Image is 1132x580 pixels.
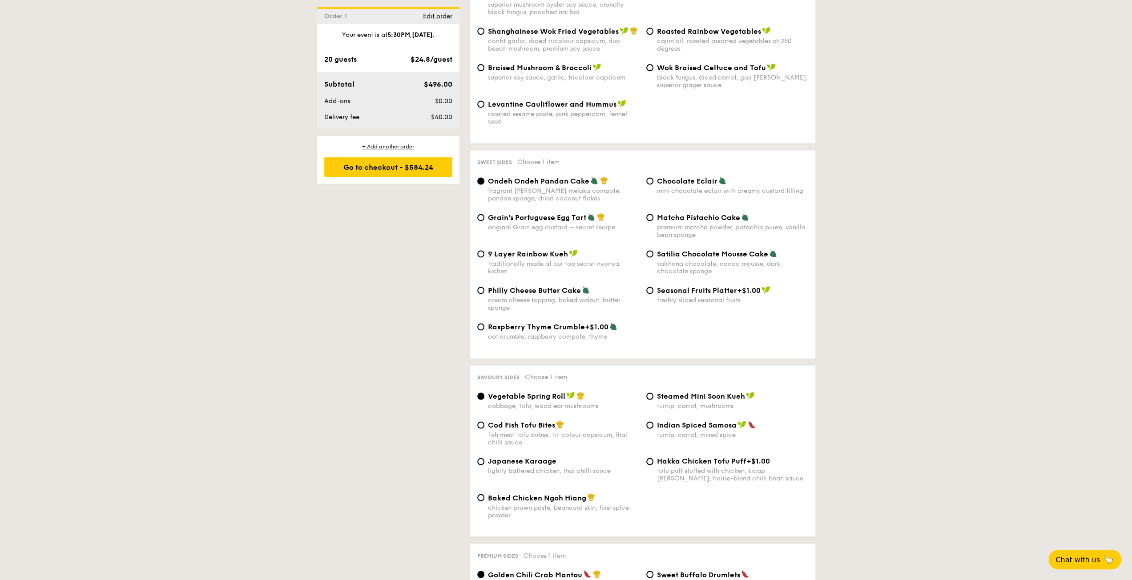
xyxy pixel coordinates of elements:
span: Braised Mushroom & Broccoli [488,64,592,72]
div: black fungus, diced carrot, goji [PERSON_NAME], superior ginger sauce [657,74,808,89]
div: cajun oil, roasted assorted vegetables at 250 degrees [657,37,808,52]
div: fragrant [PERSON_NAME] melaka compote, pandan sponge, dried coconut flakes [488,187,639,202]
div: cream cheese topping, baked walnut, butter sponge [488,296,639,312]
div: Your event is at , . [324,31,452,47]
span: +$1.00 [737,286,761,295]
span: $496.00 [423,80,452,88]
span: Wok Braised Celtuce and Tofu [657,64,766,72]
span: Add-ons [324,97,350,105]
span: Ondeh Ondeh Pandan Cake [488,177,589,185]
div: turnip, carrot, mixed spice [657,431,808,439]
span: Choose 1 item [524,552,566,559]
div: 20 guests [324,54,357,65]
input: Raspberry Thyme Crumble+$1.00oat crumble, raspberry compote, thyme [477,323,484,330]
span: Sweet Buffalo Drumlets [657,570,740,579]
span: Choose 1 item [517,158,560,166]
img: icon-chef-hat.a58ddaea.svg [576,392,584,400]
input: Ondeh Ondeh Pandan Cakefragrant [PERSON_NAME] melaka compote, pandan sponge, dried coconut flakes [477,177,484,184]
img: icon-vegan.f8ff3823.svg [620,27,628,35]
span: Roasted Rainbow Vegetables [657,27,761,36]
span: $0.00 [435,97,452,105]
input: Braised Mushroom & Broccolisuperior soy sauce, garlic, tricolour capsicum [477,64,484,71]
img: icon-chef-hat.a58ddaea.svg [600,176,608,184]
span: Shanghainese Wok Fried Vegetables [488,27,619,36]
img: icon-spicy.37a8142b.svg [748,420,756,428]
img: icon-vegan.f8ff3823.svg [767,63,776,71]
img: icon-vegan.f8ff3823.svg [761,286,770,294]
input: Seasonal Fruits Platter+$1.00freshly sliced seasonal fruits [646,287,653,294]
div: valrhona chocolate, cacao mousse, dark chocolate sponge [657,260,808,275]
span: +$1.00 [585,323,608,331]
img: icon-vegan.f8ff3823.svg [762,27,771,35]
div: premium matcha powder, pistachio puree, vanilla bean sponge [657,224,808,239]
span: Raspberry Thyme Crumble [488,323,585,331]
div: Go to checkout - $584.24 [324,157,452,177]
span: Matcha Pistachio Cake [657,213,740,222]
img: icon-vegetarian.fe4039eb.svg [718,176,726,184]
div: superior soy sauce, garlic, tricolour capsicum [488,74,639,81]
div: mini chocolate eclair with creamy custard filling [657,187,808,195]
span: Golden Chili Crab Mantou [488,570,582,579]
span: 9 Layer Rainbow Kueh [488,250,568,258]
div: traditionally made at our top secret nyonya kichen [488,260,639,275]
strong: [DATE] [412,31,433,39]
input: Matcha Pistachio Cakepremium matcha powder, pistachio puree, vanilla bean sponge [646,214,653,221]
input: Vegetable Spring Rollcabbage, tofu, wood ear mushrooms [477,392,484,400]
span: Grain's Portuguese Egg Tart [488,213,586,222]
input: Steamed Mini Soon Kuehturnip, carrot, mushrooms [646,392,653,400]
span: 🦙 [1104,555,1114,565]
input: Satilia Chocolate Mousse Cakevalrhona chocolate, cacao mousse, dark chocolate sponge [646,250,653,257]
img: icon-vegan.f8ff3823.svg [737,420,746,428]
img: icon-vegetarian.fe4039eb.svg [587,213,595,221]
span: Philly Cheese Butter Cake [488,286,581,295]
span: Choose 1 item [525,373,567,381]
span: Premium sides [477,552,518,559]
button: Chat with us🦙 [1048,550,1121,569]
span: Steamed Mini Soon Kueh [657,392,745,400]
input: Shanghainese Wok Fried Vegetablesconfit garlic, diced tricolour capsicum, duo beech mushroom, pre... [477,28,484,35]
input: Cod Fish Tofu Bitesfish meat tofu cubes, tri-colour capsicum, thai chilli sauce [477,421,484,428]
div: oat crumble, raspberry compote, thyme [488,333,639,340]
span: Levantine Cauliflower and Hummus [488,100,616,108]
span: Edit order [423,12,452,20]
img: icon-vegetarian.fe4039eb.svg [741,213,749,221]
div: freshly sliced seasonal fruits [657,296,808,304]
input: Sweet Buffalo Drumletsslow baked chicken drumlet, sweet and spicy sauce [646,571,653,578]
div: roasted sesame paste, pink peppercorn, fennel seed [488,110,639,125]
input: Japanese Karaagelightly battered chicken, thai chilli sauce [477,458,484,465]
span: Chocolate Eclair [657,177,717,185]
span: Delivery fee [324,113,359,121]
div: chicken prawn paste, beancurd skin, five-spice powder [488,504,639,519]
div: superior mushroom oyster soy sauce, crunchy black fungus, poached nai bai [488,1,639,16]
input: Levantine Cauliflower and Hummusroasted sesame paste, pink peppercorn, fennel seed [477,100,484,108]
span: Sweet sides [477,159,512,165]
input: Indian Spiced Samosaturnip, carrot, mixed spice [646,421,653,428]
div: cabbage, tofu, wood ear mushrooms [488,402,639,410]
div: + Add another order [324,143,452,150]
strong: 5:30PM [387,31,410,39]
div: tofu puff stuffed with chicken, kicap [PERSON_NAME], house-blend chilli bean sauce [657,467,808,482]
img: icon-vegan.f8ff3823.svg [592,63,601,71]
input: Roasted Rainbow Vegetablescajun oil, roasted assorted vegetables at 250 degrees [646,28,653,35]
img: icon-vegan.f8ff3823.svg [746,392,755,400]
img: icon-spicy.37a8142b.svg [583,570,591,578]
span: Vegetable Spring Roll [488,392,565,400]
span: Baked Chicken Ngoh Hiang [488,493,586,502]
div: original Grain egg custard – secret recipe [488,224,639,231]
input: Philly Cheese Butter Cakecream cheese topping, baked walnut, butter sponge [477,287,484,294]
img: icon-chef-hat.a58ddaea.svg [630,27,638,35]
input: Wok Braised Celtuce and Tofublack fungus, diced carrot, goji [PERSON_NAME], superior ginger sauce [646,64,653,71]
input: Grain's Portuguese Egg Tartoriginal Grain egg custard – secret recipe [477,214,484,221]
div: fish meat tofu cubes, tri-colour capsicum, thai chilli sauce [488,431,639,446]
img: icon-vegan.f8ff3823.svg [617,100,626,108]
span: Hakka Chicken Tofu Puff [657,457,746,465]
input: Hakka Chicken Tofu Puff+$1.00tofu puff stuffed with chicken, kicap [PERSON_NAME], house-blend chi... [646,458,653,465]
input: Chocolate Eclairmini chocolate eclair with creamy custard filling [646,177,653,184]
span: Savoury sides [477,374,520,380]
input: 9 Layer Rainbow Kuehtraditionally made at our top secret nyonya kichen [477,250,484,257]
img: icon-chef-hat.a58ddaea.svg [587,493,595,501]
span: Cod Fish Tofu Bites [488,421,555,429]
img: icon-vegetarian.fe4039eb.svg [590,176,598,184]
span: Indian Spiced Samosa [657,421,737,429]
img: icon-vegan.f8ff3823.svg [566,392,575,400]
